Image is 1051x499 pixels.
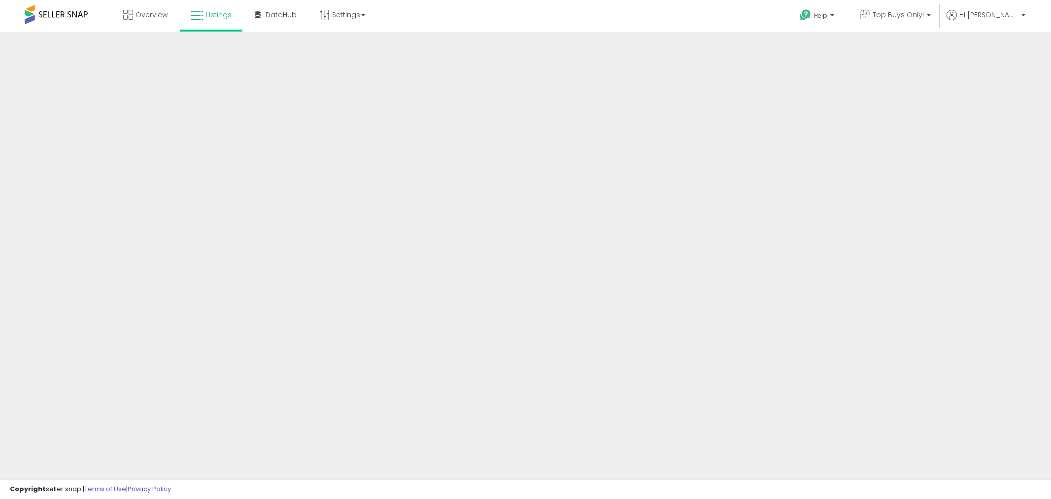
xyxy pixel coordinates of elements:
[873,10,924,20] span: Top Buys Only!
[792,1,844,32] a: Help
[206,10,232,20] span: Listings
[959,10,1018,20] span: Hi [PERSON_NAME]
[799,9,812,21] i: Get Help
[947,10,1025,32] a: Hi [PERSON_NAME]
[136,10,168,20] span: Overview
[814,11,827,20] span: Help
[266,10,297,20] span: DataHub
